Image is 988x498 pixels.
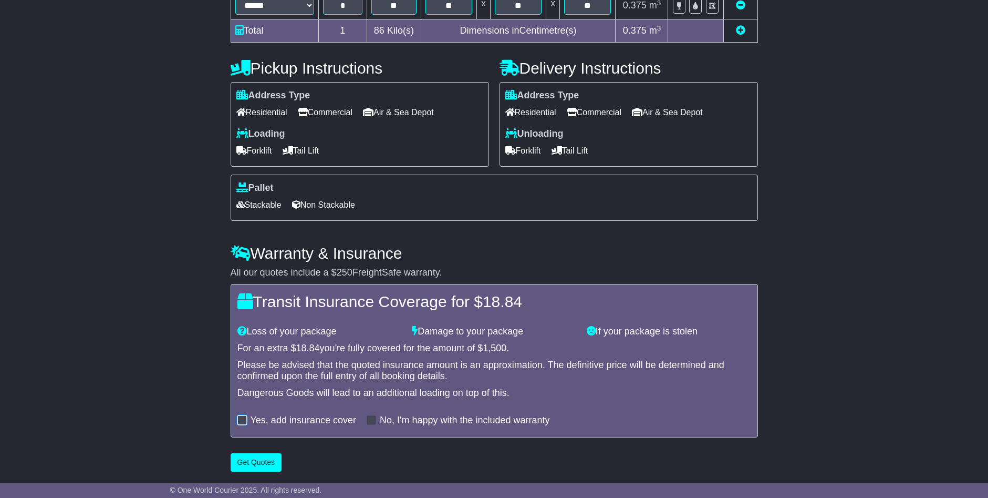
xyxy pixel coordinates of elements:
[232,326,407,338] div: Loss of your package
[251,415,356,426] label: Yes, add insurance cover
[236,90,310,101] label: Address Type
[318,19,367,43] td: 1
[237,293,751,310] h4: Transit Insurance Coverage for $
[236,182,274,194] label: Pallet
[283,143,319,159] span: Tail Lift
[237,360,751,382] div: Please be advised that the quoted insurance amount is an approximation. The definitive price will...
[407,326,581,338] div: Damage to your package
[231,19,318,43] td: Total
[236,143,272,159] span: Forklift
[380,415,550,426] label: No, I'm happy with the included warranty
[236,104,287,120] span: Residential
[231,267,758,279] div: All our quotes include a $ FreightSafe warranty.
[736,25,745,36] a: Add new item
[367,19,421,43] td: Kilo(s)
[292,197,355,213] span: Non Stackable
[231,245,758,262] h4: Warranty & Insurance
[623,25,647,36] span: 0.375
[170,486,322,494] span: © One World Courier 2025. All rights reserved.
[505,104,556,120] span: Residential
[505,128,564,140] label: Unloading
[500,59,758,77] h4: Delivery Instructions
[505,143,541,159] span: Forklift
[657,24,661,32] sup: 3
[298,104,352,120] span: Commercial
[374,25,384,36] span: 86
[421,19,616,43] td: Dimensions in Centimetre(s)
[567,104,621,120] span: Commercial
[483,293,522,310] span: 18.84
[236,128,285,140] label: Loading
[632,104,703,120] span: Air & Sea Depot
[649,25,661,36] span: m
[363,104,434,120] span: Air & Sea Depot
[581,326,756,338] div: If your package is stolen
[552,143,588,159] span: Tail Lift
[296,343,320,353] span: 18.84
[231,453,282,472] button: Get Quotes
[337,267,352,278] span: 250
[237,388,751,399] div: Dangerous Goods will lead to an additional loading on top of this.
[237,343,751,354] div: For an extra $ you're fully covered for the amount of $ .
[483,343,506,353] span: 1,500
[236,197,282,213] span: Stackable
[505,90,579,101] label: Address Type
[231,59,489,77] h4: Pickup Instructions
